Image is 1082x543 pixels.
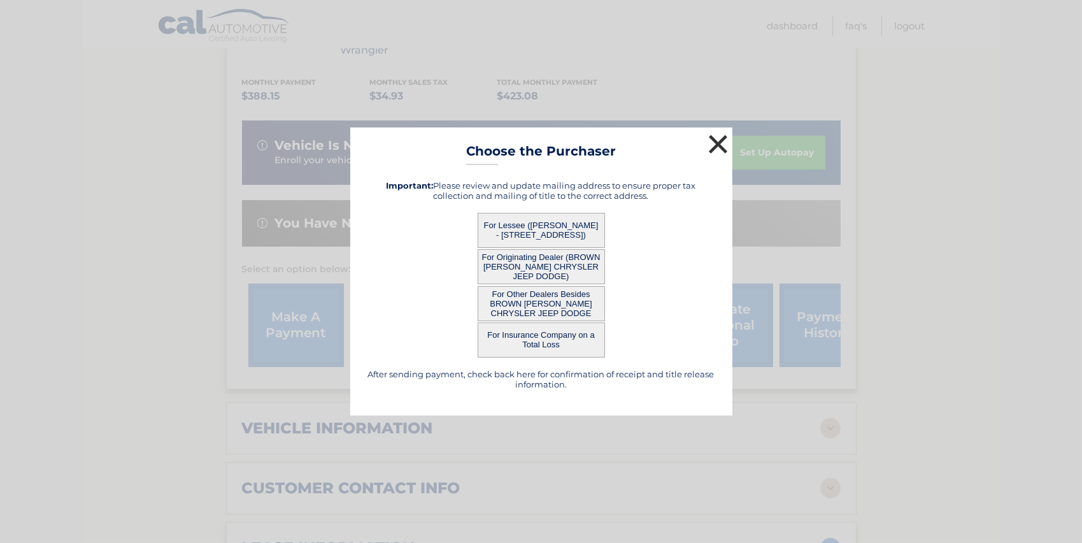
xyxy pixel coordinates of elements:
[478,249,605,284] button: For Originating Dealer (BROWN [PERSON_NAME] CHRYSLER JEEP DODGE)
[478,286,605,321] button: For Other Dealers Besides BROWN [PERSON_NAME] CHRYSLER JEEP DODGE
[478,322,605,358] button: For Insurance Company on a Total Loss
[387,180,434,191] strong: Important:
[366,180,716,201] h5: Please review and update mailing address to ensure proper tax collection and mailing of title to ...
[366,369,716,389] h5: After sending payment, check back here for confirmation of receipt and title release information.
[466,143,616,166] h3: Choose the Purchaser
[706,131,731,157] button: ×
[478,213,605,248] button: For Lessee ([PERSON_NAME] - [STREET_ADDRESS])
